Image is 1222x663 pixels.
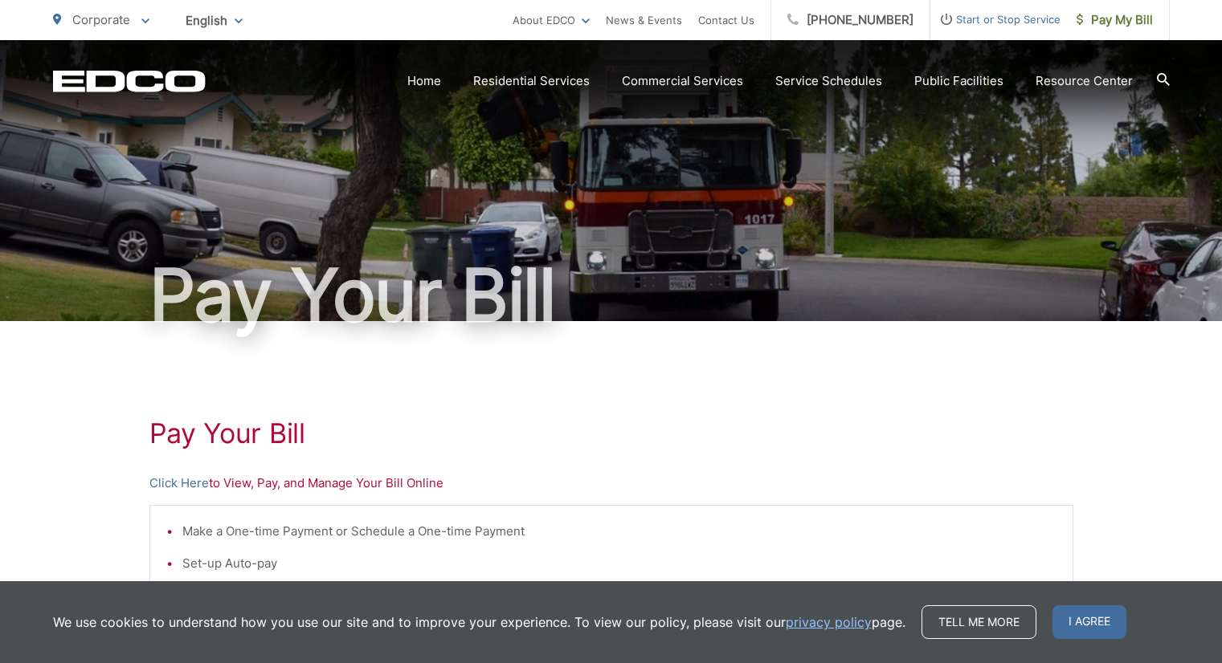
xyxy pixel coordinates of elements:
li: Set-up Auto-pay [182,554,1056,573]
li: Make a One-time Payment or Schedule a One-time Payment [182,522,1056,541]
a: Commercial Services [622,71,743,91]
p: We use cookies to understand how you use our site and to improve your experience. To view our pol... [53,612,905,632]
span: Corporate [72,12,130,27]
h1: Pay Your Bill [149,417,1073,449]
a: privacy policy [786,612,872,632]
a: Public Facilities [914,71,1003,91]
a: Click Here [149,474,209,493]
a: Home [407,71,441,91]
a: EDCD logo. Return to the homepage. [53,70,206,92]
span: I agree [1052,605,1126,639]
a: News & Events [606,10,682,30]
a: Residential Services [473,71,590,91]
a: Contact Us [698,10,754,30]
a: Resource Center [1036,71,1133,91]
a: Service Schedules [775,71,882,91]
a: Tell me more [922,605,1036,639]
p: to View, Pay, and Manage Your Bill Online [149,474,1073,493]
span: Pay My Bill [1077,10,1153,30]
span: English [174,6,255,35]
a: About EDCO [513,10,590,30]
h1: Pay Your Bill [53,255,1170,336]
